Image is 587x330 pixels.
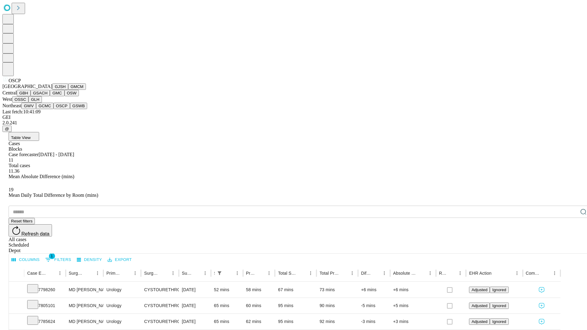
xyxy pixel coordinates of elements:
div: Surgery Name [144,271,159,276]
button: GJSH [52,83,68,90]
div: 73 mins [319,282,355,298]
div: MD [PERSON_NAME] [69,282,100,298]
span: Northeast [2,103,21,108]
button: GMCM [68,83,86,90]
div: 90 mins [319,298,355,313]
button: OSW [65,90,79,96]
button: Table View [9,132,39,141]
div: Total Predicted Duration [319,271,339,276]
div: 92 mins [319,314,355,329]
span: Adjusted [471,288,487,292]
div: 95 mins [278,298,313,313]
button: Menu [380,269,389,277]
button: Menu [306,269,315,277]
div: Urology [106,298,138,313]
button: Sort [339,269,348,277]
button: Sort [417,269,426,277]
button: Menu [513,269,521,277]
div: Urology [106,282,138,298]
div: 7785624 [27,314,63,329]
div: Predicted In Room Duration [246,271,256,276]
div: 52 mins [214,282,240,298]
div: CYSTOURETHROSCOPY WITH FULGURATION MEDIUM BLADDER TUMOR [144,282,175,298]
div: 95 mins [278,314,313,329]
button: Adjusted [469,287,490,293]
div: 65 mins [214,314,240,329]
div: -5 mins [361,298,387,313]
div: Difference [361,271,371,276]
span: Reset filters [11,219,32,223]
div: [DATE] [182,314,208,329]
span: 11 [9,157,13,163]
span: Mean Daily Total Difference by Room (mins) [9,193,98,198]
span: Refresh data [21,231,50,237]
div: 62 mins [246,314,272,329]
button: Ignored [490,287,508,293]
div: MD [PERSON_NAME] [69,298,100,313]
button: Refresh data [9,224,52,237]
button: Expand [12,301,21,311]
div: Total Scheduled Duration [278,271,297,276]
div: 67 mins [278,282,313,298]
span: Case forecaster [9,152,39,157]
button: OSCP [54,103,70,109]
button: Menu [233,269,242,277]
button: Sort [192,269,201,277]
button: Sort [85,269,93,277]
div: [DATE] [182,282,208,298]
div: Case Epic Id [27,271,46,276]
button: GSACH [31,90,50,96]
button: GMC [50,90,64,96]
div: 7805101 [27,298,63,313]
div: Surgery Date [182,271,192,276]
button: Expand [12,285,21,295]
button: Expand [12,317,21,327]
div: 2.0.241 [2,120,585,126]
button: Menu [93,269,102,277]
button: Ignored [490,302,508,309]
button: Menu [56,269,64,277]
button: Menu [201,269,209,277]
button: Sort [160,269,169,277]
span: Ignored [492,288,506,292]
button: Menu [456,269,464,277]
span: Adjusted [471,303,487,308]
button: Sort [298,269,306,277]
span: Ignored [492,319,506,324]
span: 1 [49,253,55,259]
button: Sort [47,269,56,277]
span: Table View [11,135,31,140]
button: GWV [21,103,36,109]
div: 65 mins [214,298,240,313]
div: EHR Action [469,271,491,276]
button: GLH [28,96,42,103]
span: [GEOGRAPHIC_DATA] [2,84,52,89]
button: Menu [265,269,273,277]
button: Menu [169,269,177,277]
button: Menu [131,269,139,277]
span: Ignored [492,303,506,308]
button: Sort [224,269,233,277]
div: Absolute Difference [393,271,417,276]
button: Export [106,255,133,265]
span: OSCP [9,78,21,83]
div: 58 mins [246,282,272,298]
button: Density [75,255,104,265]
button: GBH [17,90,31,96]
button: Select columns [10,255,41,265]
button: Sort [371,269,380,277]
button: Ignored [490,318,508,325]
button: Sort [122,269,131,277]
div: +6 mins [393,282,433,298]
button: Show filters [44,255,73,265]
div: [DATE] [182,298,208,313]
button: Sort [542,269,550,277]
span: @ [5,127,9,131]
span: Last fetch: 10:41:09 [2,109,41,114]
span: Central [2,90,17,95]
div: Comments [526,271,541,276]
button: Sort [447,269,456,277]
div: CYSTOURETHROSCOPY [MEDICAL_DATA] WITH [MEDICAL_DATA] AND OR FULGURATION LESION [144,298,175,313]
button: GCMC [36,103,54,109]
button: OSSC [12,96,29,103]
